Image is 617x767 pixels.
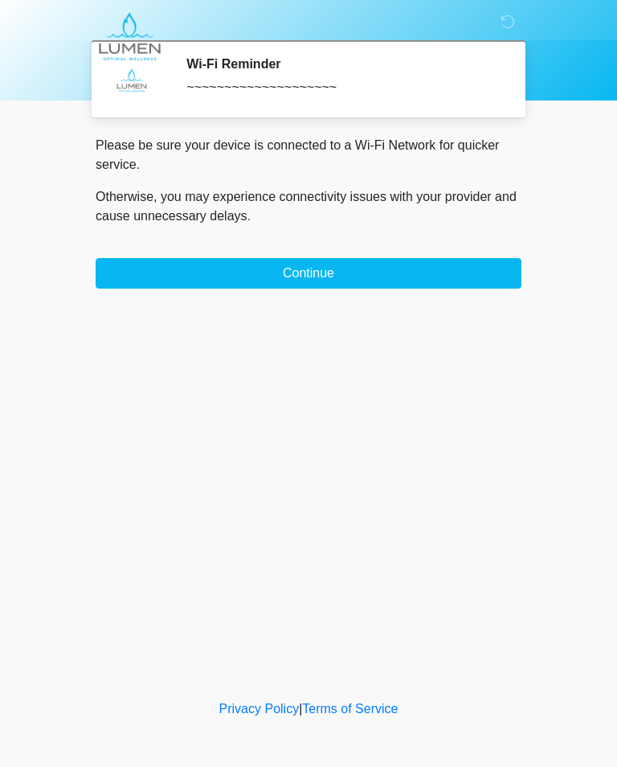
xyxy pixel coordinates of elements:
[96,136,521,174] p: Please be sure your device is connected to a Wi-Fi Network for quicker service.
[80,12,180,61] img: LUMEN Optimal Wellness Logo
[302,702,398,716] a: Terms of Service
[247,209,251,223] span: .
[299,702,302,716] a: |
[96,258,521,289] button: Continue
[186,78,497,97] div: ~~~~~~~~~~~~~~~~~~~~
[96,187,521,226] p: Otherwise, you may experience connectivity issues with your provider and cause unnecessary delays
[108,56,156,105] img: Agent Avatar
[219,702,300,716] a: Privacy Policy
